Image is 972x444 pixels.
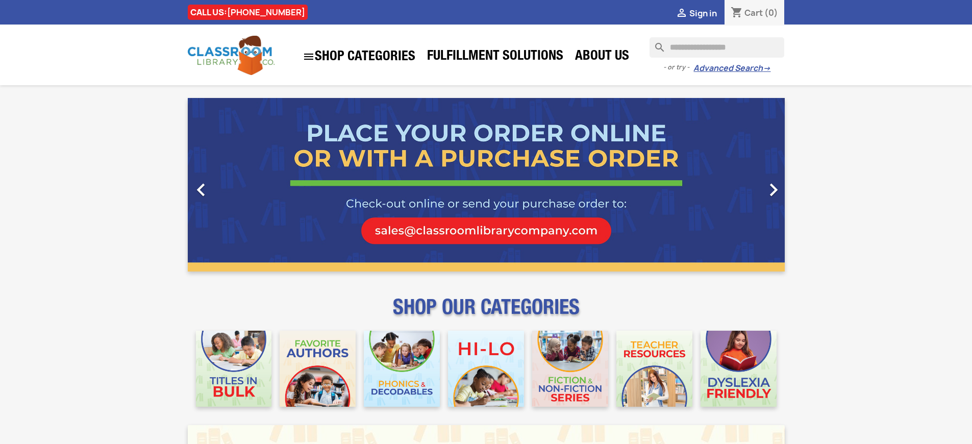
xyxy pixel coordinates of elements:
a: Advanced Search→ [693,63,770,73]
i: shopping_cart [731,7,743,19]
img: CLC_Favorite_Authors_Mobile.jpg [280,331,356,407]
img: CLC_Teacher_Resources_Mobile.jpg [616,331,692,407]
img: CLC_Fiction_Nonfiction_Mobile.jpg [532,331,608,407]
div: CALL US: [188,5,308,20]
span: - or try - [663,62,693,72]
i:  [303,51,315,63]
img: Classroom Library Company [188,36,275,75]
img: CLC_Phonics_And_Decodables_Mobile.jpg [364,331,440,407]
a: Previous [188,98,278,272]
img: CLC_Dyslexia_Mobile.jpg [701,331,777,407]
span: Cart [744,7,763,18]
a: Fulfillment Solutions [422,47,568,67]
span: Sign in [689,8,717,19]
i:  [761,177,786,203]
a: About Us [570,47,634,67]
p: SHOP OUR CATEGORIES [188,304,785,323]
img: CLC_Bulk_Mobile.jpg [196,331,272,407]
span: → [763,63,770,73]
a: [PHONE_NUMBER] [227,7,305,18]
i:  [676,8,688,20]
a:  Sign in [676,8,717,19]
ul: Carousel container [188,98,785,272]
a: Next [695,98,785,272]
span: (0) [764,7,778,18]
i:  [188,177,214,203]
a: SHOP CATEGORIES [297,45,420,68]
img: CLC_HiLo_Mobile.jpg [448,331,524,407]
i: search [650,37,662,50]
input: Search [650,37,784,58]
